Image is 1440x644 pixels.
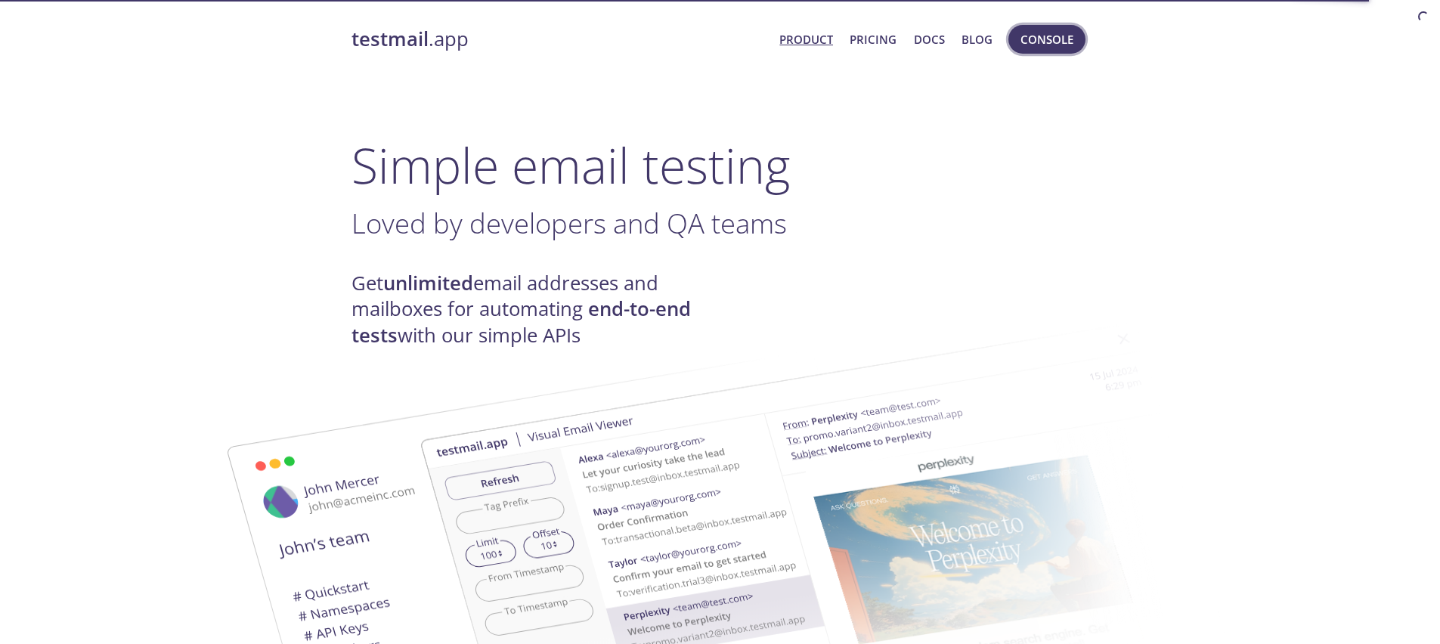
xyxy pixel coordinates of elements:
strong: end-to-end tests [351,296,691,348]
strong: unlimited [383,270,473,296]
a: Docs [914,29,945,49]
h1: Simple email testing [351,136,1089,194]
a: Blog [962,29,993,49]
a: testmail.app [351,26,768,52]
span: Console [1020,29,1073,49]
a: Product [779,29,833,49]
button: Console [1008,25,1085,54]
strong: testmail [351,26,429,52]
h4: Get email addresses and mailboxes for automating with our simple APIs [351,271,720,348]
a: Pricing [850,29,897,49]
span: Loved by developers and QA teams [351,204,787,242]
